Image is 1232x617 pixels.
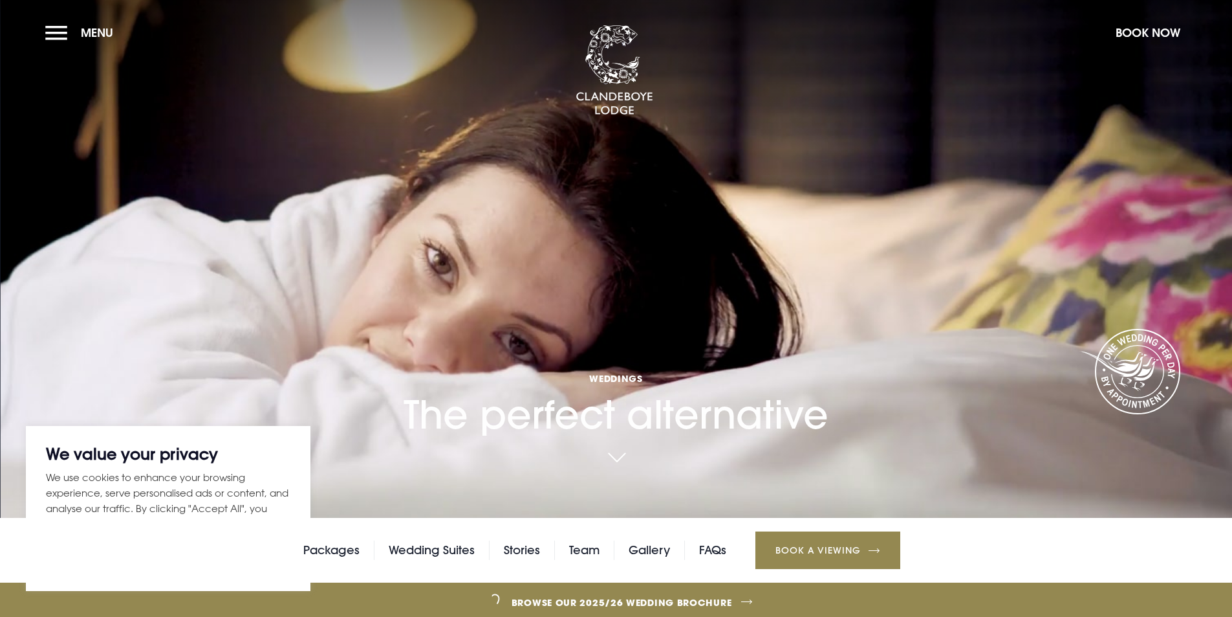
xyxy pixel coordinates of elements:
a: FAQs [699,541,726,560]
div: We value your privacy [26,426,310,591]
button: Book Now [1109,19,1187,47]
a: Packages [303,541,360,560]
a: Stories [504,541,540,560]
span: Menu [81,25,113,40]
a: Gallery [629,541,670,560]
img: Clandeboye Lodge [576,25,653,116]
button: Menu [45,19,120,47]
a: Team [569,541,600,560]
h1: The perfect alternative [404,296,828,438]
a: Wedding Suites [389,541,475,560]
span: Weddings [404,372,828,385]
a: Book a Viewing [755,532,900,569]
p: We use cookies to enhance your browsing experience, serve personalised ads or content, and analys... [46,469,290,532]
p: We value your privacy [46,446,290,462]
